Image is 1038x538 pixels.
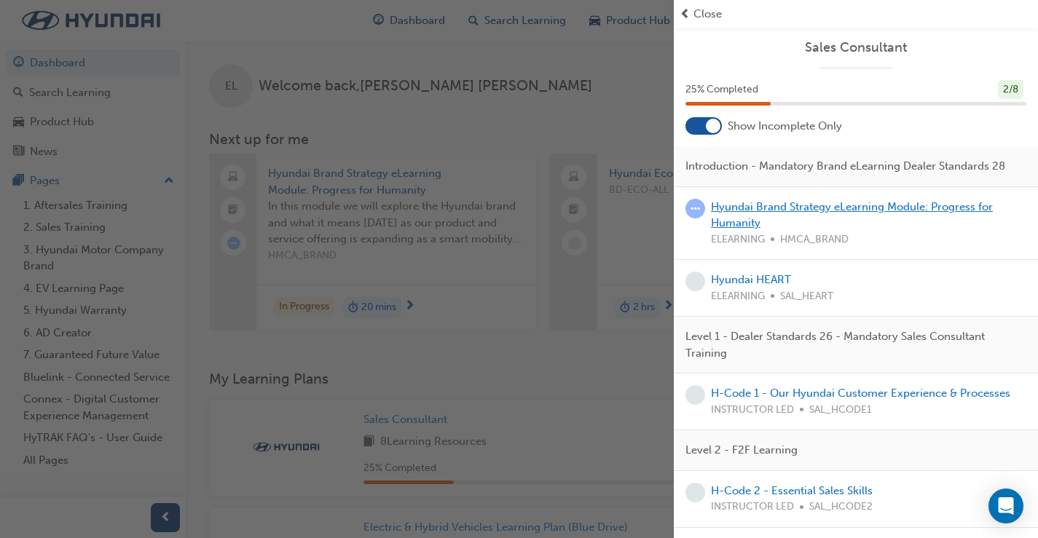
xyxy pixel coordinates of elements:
div: 2 / 8 [998,80,1023,100]
span: SAL_HCODE1 [809,402,872,419]
span: INSTRUCTOR LED [711,499,794,515]
a: Sales Consultant [685,39,1026,56]
span: learningRecordVerb_NONE-icon [685,483,705,502]
span: SAL_HEART [780,288,833,305]
span: Introduction - Mandatory Brand eLearning Dealer Standards 28 [685,158,1005,175]
span: 25 % Completed [685,82,758,98]
button: prev-iconClose [680,6,1032,23]
a: Hyundai HEART [711,273,791,286]
span: prev-icon [680,6,691,23]
a: H-Code 1 - Our Hyundai Customer Experience & Processes [711,387,1010,400]
span: HMCA_BRAND [780,232,849,248]
span: learningRecordVerb_ATTEMPT-icon [685,199,705,218]
a: H-Code 2 - Essential Sales Skills [711,484,873,497]
span: INSTRUCTOR LED [711,402,794,419]
span: Show Incomplete Only [728,118,842,135]
span: Level 1 - Dealer Standards 26 - Mandatory Sales Consultant Training [685,328,1015,361]
span: Level 2 - F2F Learning [685,442,798,459]
span: learningRecordVerb_NONE-icon [685,385,705,405]
span: ELEARNING [711,288,765,305]
span: learningRecordVerb_NONE-icon [685,272,705,291]
span: SAL_HCODE2 [809,499,873,515]
div: Open Intercom Messenger [988,488,1023,523]
span: ELEARNING [711,232,765,248]
span: Close [693,6,722,23]
a: Hyundai Brand Strategy eLearning Module: Progress for Humanity [711,200,993,230]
